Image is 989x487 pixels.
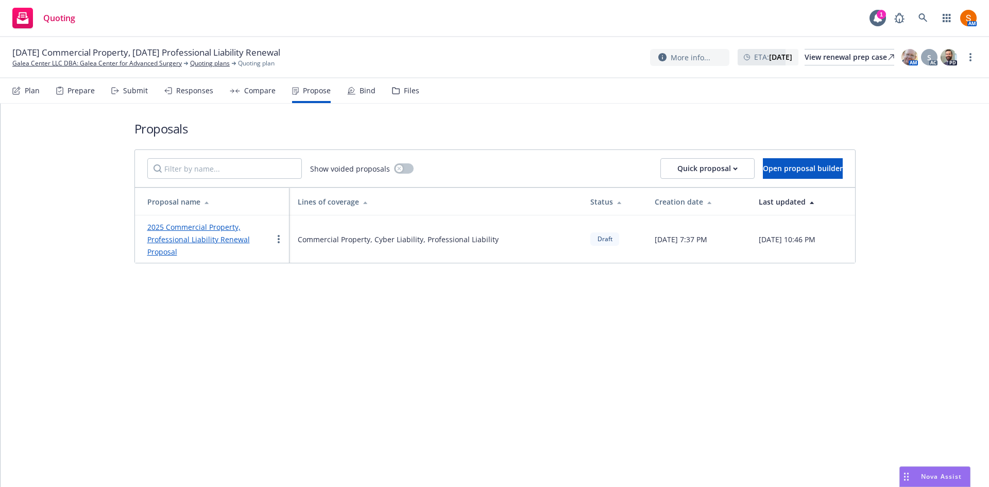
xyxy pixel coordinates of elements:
span: ETA : [754,52,792,62]
button: Open proposal builder [763,158,843,179]
div: Last updated [759,196,846,207]
span: Nova Assist [921,472,962,481]
span: Open proposal builder [763,163,843,173]
span: Quoting [43,14,75,22]
a: 2025 Commercial Property, Professional Liability Renewal Proposal [147,222,250,257]
div: Drag to move [900,467,913,486]
span: [DATE] 10:46 PM [759,234,815,245]
div: Bind [360,87,376,95]
div: Submit [123,87,148,95]
div: Files [404,87,419,95]
a: Quoting [8,4,79,32]
a: Report a Bug [889,8,910,28]
span: [DATE] 7:37 PM [655,234,707,245]
a: Quoting plans [190,59,230,68]
div: Compare [244,87,276,95]
h1: Proposals [134,120,856,137]
div: Lines of coverage [298,196,574,207]
div: Creation date [655,196,742,207]
a: Switch app [936,8,957,28]
div: Responses [176,87,213,95]
a: Search [913,8,933,28]
div: 1 [877,10,886,19]
div: Status [590,196,638,207]
div: Proposal name [147,196,281,207]
a: more [964,51,977,63]
span: Draft [594,234,615,244]
span: S [927,52,931,63]
img: photo [901,49,918,65]
div: Propose [303,87,331,95]
a: View renewal prep case [805,49,894,65]
span: [DATE] Commercial Property, [DATE] Professional Liability Renewal [12,46,280,59]
span: Commercial Property, Cyber Liability, Professional Liability [298,234,499,245]
a: more [272,233,285,245]
img: photo [941,49,957,65]
strong: [DATE] [769,52,792,62]
div: Quick proposal [677,159,738,178]
button: Nova Assist [899,466,970,487]
button: Quick proposal [660,158,755,179]
a: Galea Center LLC DBA: Galea Center for Advanced Surgery [12,59,182,68]
button: More info... [650,49,729,66]
div: Prepare [67,87,95,95]
span: More info... [671,52,710,63]
span: Show voided proposals [310,163,390,174]
div: Plan [25,87,40,95]
input: Filter by name... [147,158,302,179]
span: Quoting plan [238,59,275,68]
img: photo [960,10,977,26]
